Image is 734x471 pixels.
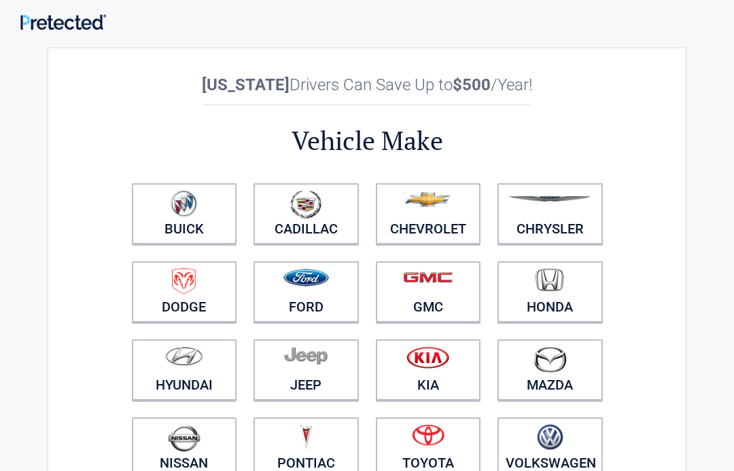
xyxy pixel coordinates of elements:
img: dodge [172,268,196,295]
a: Honda [497,261,603,322]
a: Dodge [132,261,237,322]
img: volkswagen [537,424,563,451]
a: Mazda [497,339,603,400]
img: ford [283,269,329,286]
a: Hyundai [132,339,237,400]
a: Chevrolet [376,183,481,244]
img: chevrolet [405,192,451,207]
a: Cadillac [254,183,359,244]
img: toyota [412,424,444,446]
img: nissan [168,424,200,452]
a: GMC [376,261,481,322]
a: Chrysler [497,183,603,244]
img: cadillac [290,190,321,219]
img: hyundai [165,346,203,366]
b: [US_STATE] [202,75,290,94]
b: $500 [453,75,491,94]
img: chrysler [508,196,591,202]
img: kia [406,346,449,369]
a: Ford [254,261,359,322]
h2: Drivers Can Save Up to /Year [123,75,611,94]
a: Kia [376,339,481,400]
img: jeep [284,346,328,365]
a: Jeep [254,339,359,400]
img: Main Logo [20,14,106,30]
img: mazda [533,346,567,373]
img: buick [171,190,197,217]
img: pontiac [299,424,313,450]
img: honda [536,268,564,292]
img: gmc [403,271,453,283]
a: Buick [132,183,237,244]
h2: Vehicle Make [123,124,611,158]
